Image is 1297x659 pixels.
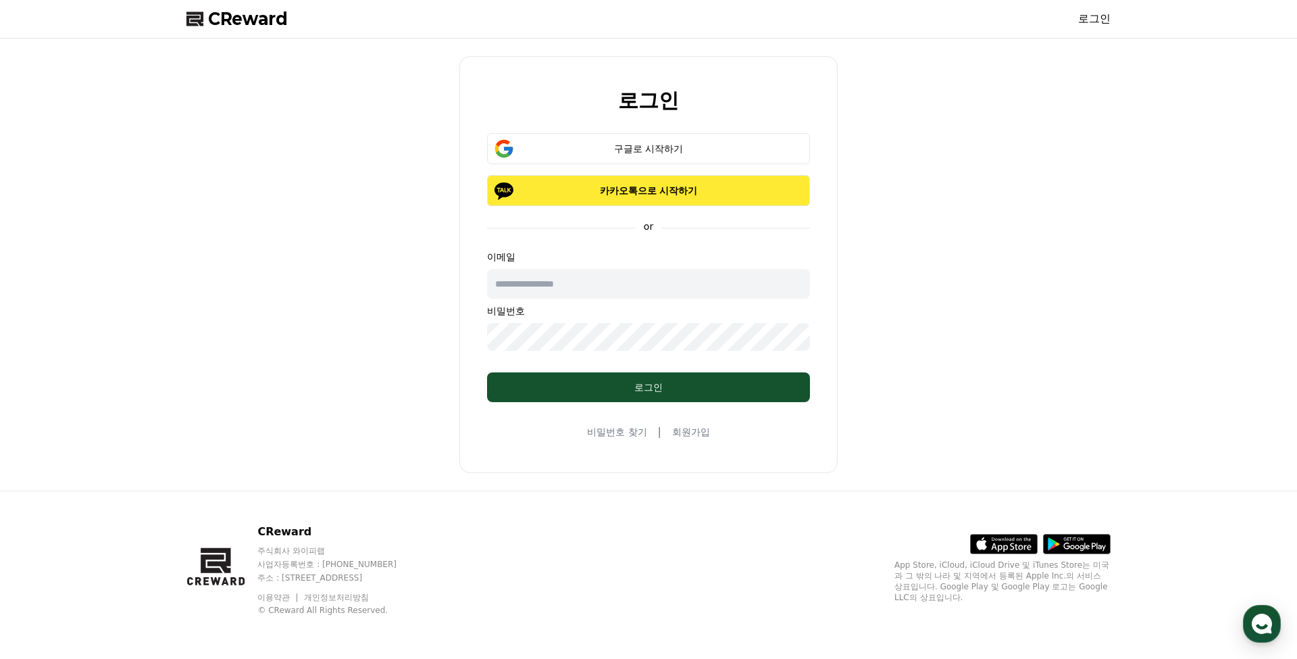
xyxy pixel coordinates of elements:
[658,424,661,440] span: |
[487,133,810,164] button: 구글로 시작하기
[672,425,710,439] a: 회원가입
[257,559,422,570] p: 사업자등록번호 : [PHONE_NUMBER]
[894,560,1111,603] p: App Store, iCloud, iCloud Drive 및 iTunes Store는 미국과 그 밖의 나라 및 지역에서 등록된 Apple Inc.의 서비스 상표입니다. Goo...
[507,142,790,155] div: 구글로 시작하기
[487,372,810,402] button: 로그인
[1078,11,1111,27] a: 로그인
[487,175,810,206] button: 카카오톡으로 시작하기
[257,524,422,540] p: CReward
[209,449,225,460] span: 설정
[487,250,810,264] p: 이메일
[89,429,174,462] a: 대화
[43,449,51,460] span: 홈
[257,605,422,616] p: © CReward All Rights Reserved.
[618,89,679,112] h2: 로그인
[514,381,783,394] div: 로그인
[587,425,646,439] a: 비밀번호 찾기
[507,184,790,197] p: 카카오톡으로 시작하기
[636,220,661,233] p: or
[257,572,422,583] p: 주소 : [STREET_ADDRESS]
[186,8,288,30] a: CReward
[208,8,288,30] span: CReward
[304,593,369,602] a: 개인정보처리방침
[4,429,89,462] a: 홈
[487,304,810,318] p: 비밀번호
[174,429,259,462] a: 설정
[257,593,300,602] a: 이용약관
[124,449,140,460] span: 대화
[257,545,422,556] p: 주식회사 와이피랩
